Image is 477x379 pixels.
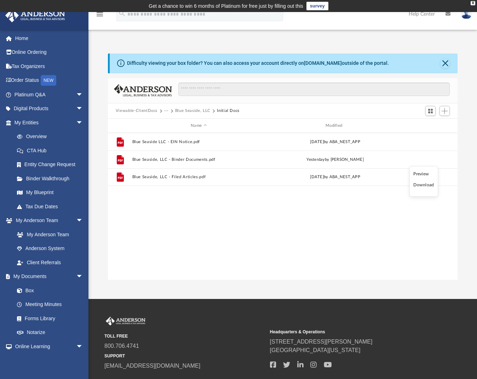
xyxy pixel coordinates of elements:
[116,108,157,114] button: Viewable-ClientDocs
[269,157,402,163] div: by [PERSON_NAME]
[76,339,90,354] span: arrow_drop_down
[425,106,436,116] button: Switch to Grid View
[76,270,90,284] span: arrow_drop_down
[270,347,361,353] a: [GEOGRAPHIC_DATA][US_STATE]
[306,158,324,162] span: yesterday
[10,130,94,144] a: Overview
[5,73,94,88] a: Order StatusNEW
[217,108,240,114] button: Initial Docs
[10,242,90,256] a: Anderson System
[10,158,94,172] a: Entity Change Request
[96,13,104,18] a: menu
[269,174,402,181] div: [DATE] by ABA_NEST_APP
[304,60,342,66] a: [DOMAIN_NAME]
[76,115,90,130] span: arrow_drop_down
[413,170,434,178] li: Preview
[3,9,67,22] img: Anderson Advisors Platinum Portal
[104,353,265,359] small: SUPPORT
[5,115,94,130] a: My Entitiesarrow_drop_down
[5,59,94,73] a: Tax Organizers
[10,199,94,214] a: Tax Due Dates
[164,108,169,114] button: ···
[76,102,90,116] span: arrow_drop_down
[405,123,454,129] div: id
[10,143,94,158] a: CTA Hub
[132,157,265,162] button: Blue Seaside, LLC - Binder Documents.pdf
[76,214,90,228] span: arrow_drop_down
[440,58,450,68] button: Close
[5,339,90,353] a: Online Learningarrow_drop_down
[413,181,434,189] li: Download
[269,139,402,145] div: [DATE] by ABA_NEST_APP
[10,171,94,186] a: Binder Walkthrough
[104,333,265,339] small: TOLL FREE
[10,298,90,312] a: Meeting Minutes
[306,2,328,10] a: survey
[10,283,87,298] a: Box
[132,140,265,144] button: Blue Seaside LLC - EIN Notice.pdf
[439,106,450,116] button: Add
[268,123,402,129] div: Modified
[10,353,90,368] a: Courses
[10,326,90,340] a: Notarize
[178,83,450,96] input: Search files and folders
[96,10,104,18] i: menu
[270,329,431,335] small: Headquarters & Operations
[5,45,94,60] a: Online Ordering
[5,214,90,228] a: My Anderson Teamarrow_drop_down
[132,123,265,129] div: Name
[5,87,94,102] a: Platinum Q&Aarrow_drop_down
[76,87,90,102] span: arrow_drop_down
[5,31,94,45] a: Home
[10,311,87,326] a: Forms Library
[409,166,438,197] ul: More options
[104,343,139,349] a: 800.706.4741
[175,108,211,114] button: Blue Seaside, LLC
[41,75,56,86] div: NEW
[104,317,147,326] img: Anderson Advisors Platinum Portal
[127,60,389,67] div: Difficulty viewing your box folder? You can also access your account directly on outside of the p...
[471,1,475,5] div: close
[111,123,129,129] div: id
[270,339,373,345] a: [STREET_ADDRESS][PERSON_NAME]
[461,9,472,19] img: User Pic
[5,102,94,116] a: Digital Productsarrow_drop_down
[132,175,265,180] button: Blue Seaside, LLC - Filed Articles.pdf
[118,10,126,17] i: search
[5,270,90,284] a: My Documentsarrow_drop_down
[108,133,458,280] div: grid
[10,186,90,200] a: My Blueprint
[104,363,200,369] a: [EMAIL_ADDRESS][DOMAIN_NAME]
[149,2,303,10] div: Get a chance to win 6 months of Platinum for free just by filling out this
[10,227,87,242] a: My Anderson Team
[10,255,90,270] a: Client Referrals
